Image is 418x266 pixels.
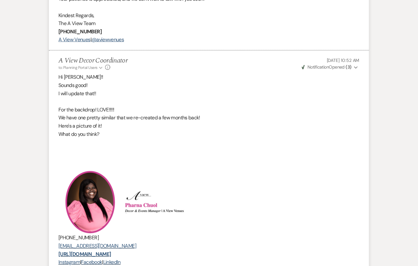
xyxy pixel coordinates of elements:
[58,130,360,138] p: What do you think?
[58,73,360,81] p: Hi [PERSON_NAME]!!
[58,57,127,65] h5: A View Decor Coordinator
[58,28,102,35] strong: [PHONE_NUMBER]
[58,251,111,258] a: [URL][DOMAIN_NAME]
[81,259,102,266] a: Facebook
[58,90,360,98] p: I will update that!!
[302,64,352,70] span: Opened
[58,259,80,266] a: Instagram
[58,12,94,19] span: Kindest Regards,
[58,36,91,43] a: A View Venues
[80,259,81,266] span: |
[307,64,329,70] span: Notification
[346,64,352,70] strong: ( 3 )
[58,81,360,90] p: Sounds good!
[58,106,360,114] p: For the backdrop! LOVE!!!!!
[103,259,121,266] a: LinkedIn
[58,235,99,241] span: [PHONE_NUMBER]
[102,259,103,266] span: |
[91,36,91,43] span: |
[58,170,122,234] img: PC .png
[301,64,360,70] button: NotificationOpened (3)
[58,243,136,249] a: [EMAIL_ADDRESS][DOMAIN_NAME]
[58,65,98,70] span: to: Planning Portal Users
[58,20,95,27] span: The A View Team
[327,57,360,63] span: [DATE] 10:52 AM
[123,191,193,214] img: Screenshot 2025-04-02 at 3.30.15 PM.png
[58,122,360,130] p: Here's a picture of it!
[58,65,104,70] button: to: Planning Portal Users
[91,36,124,43] a: @aviewvenues
[58,114,360,122] p: We have one pretty similar that we re-created a few months back!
